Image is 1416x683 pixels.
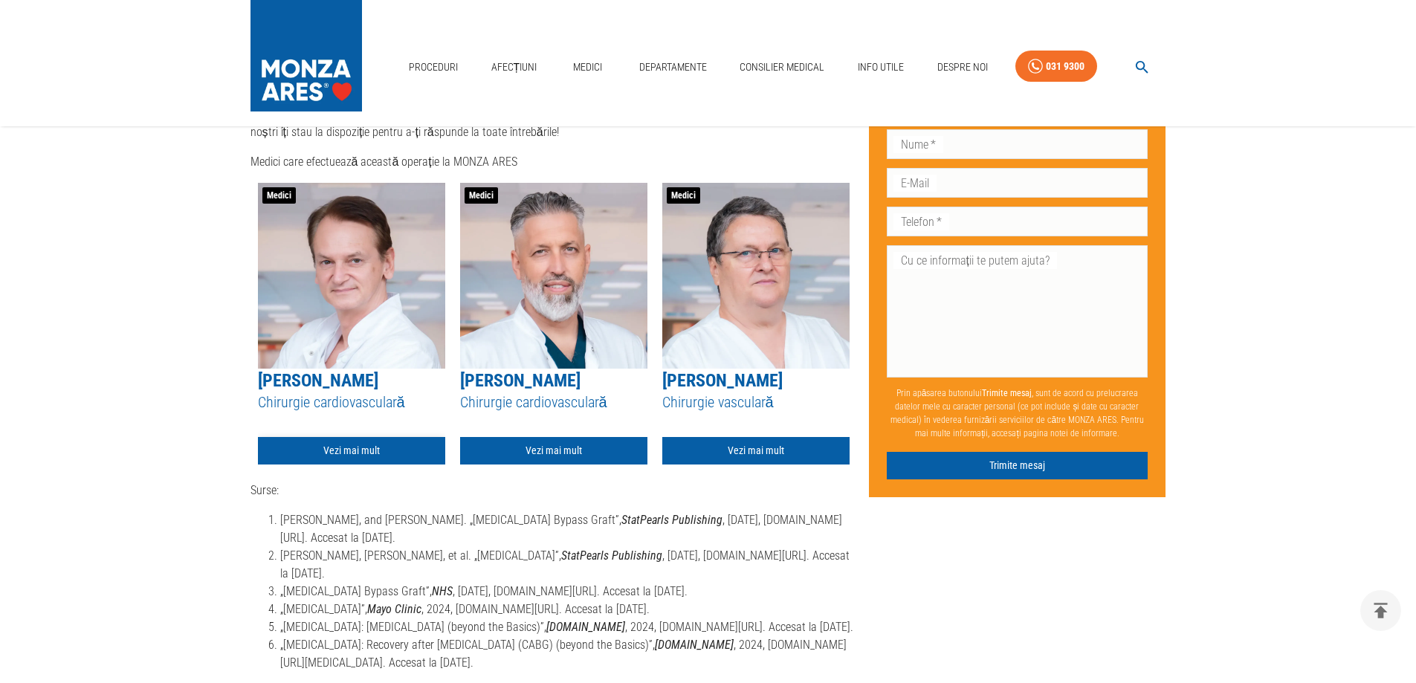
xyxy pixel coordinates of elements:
li: „[MEDICAL_DATA]: Recovery after [MEDICAL_DATA] (CABG) (beyond the Basics)”, , 2024, [DOMAIN_NAME]... [280,636,857,672]
p: Surse: [250,482,857,499]
button: delete [1360,590,1401,631]
h5: Chirurgie vasculară [662,392,850,412]
a: Medici [564,52,612,82]
a: Departamente [633,52,713,82]
li: [PERSON_NAME], and [PERSON_NAME]. „[MEDICAL_DATA] Bypass Graft”, , [DATE], [DOMAIN_NAME][URL]. Ac... [280,511,857,547]
div: 031 9300 [1046,57,1084,76]
li: „[MEDICAL_DATA]: [MEDICAL_DATA] (beyond the Basics)”, , 2024, [DOMAIN_NAME][URL]. Accesat la [DATE]. [280,618,857,636]
span: Medici [667,187,700,204]
em: [DOMAIN_NAME] [546,620,625,634]
a: Despre Noi [931,52,994,82]
a: Proceduri [403,52,464,82]
h5: Chirurgie cardiovasculară [258,392,445,412]
span: Medici [465,187,498,204]
a: Info Utile [852,52,910,82]
h5: Chirurgie cardiovasculară [460,392,647,412]
p: Prin apăsarea butonului , sunt de acord cu prelucrarea datelor mele cu caracter personal (ce pot ... [887,381,1148,446]
em: StatPearls Publishing [621,513,722,527]
b: Trimite mesaj [982,388,1032,398]
a: Vezi mai mult [258,437,445,464]
em: Mayo Clinic [367,602,421,616]
li: „[MEDICAL_DATA] Bypass Graft”, , [DATE], [DOMAIN_NAME][URL]. Accesat la [DATE]. [280,583,857,601]
a: [PERSON_NAME] [662,370,783,391]
a: [PERSON_NAME] [258,370,378,391]
a: 031 9300 [1015,51,1097,82]
em: [DOMAIN_NAME] [655,638,734,652]
a: [PERSON_NAME] [460,370,581,391]
li: [PERSON_NAME], [PERSON_NAME], et al. „[MEDICAL_DATA]”, , [DATE], [DOMAIN_NAME][URL]. Accesat la [... [280,547,857,583]
a: Vezi mai mult [662,437,850,464]
a: Afecțiuni [485,52,543,82]
a: Consilier Medical [734,52,830,82]
em: StatPearls Publishing [561,548,662,563]
span: Medici [262,187,296,204]
li: „[MEDICAL_DATA]”, , 2024, [DOMAIN_NAME][URL]. Accesat la [DATE]. [280,601,857,618]
a: Vezi mai mult [460,437,647,464]
em: NHS [432,584,453,598]
p: Medici care efectuează această operație la MONZA ARES [250,153,857,171]
button: Trimite mesaj [887,452,1148,479]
